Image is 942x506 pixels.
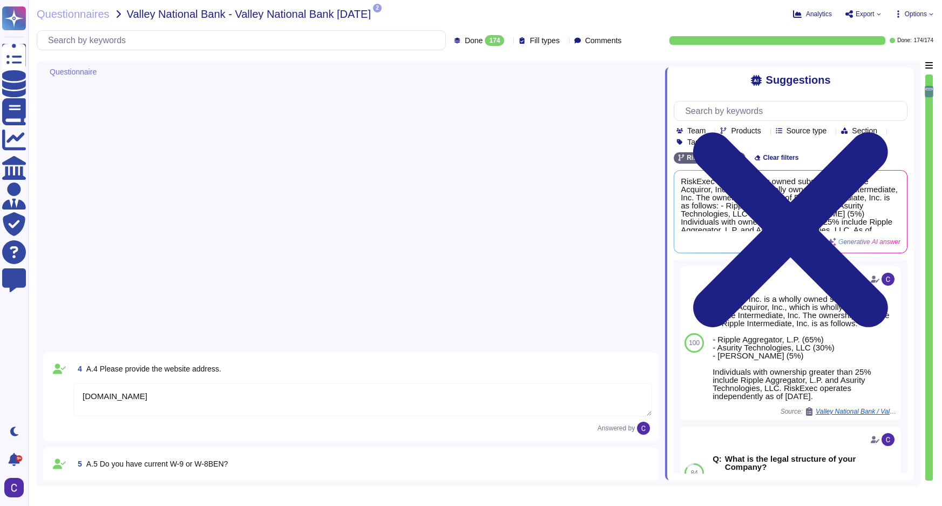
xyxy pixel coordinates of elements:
[689,340,700,346] span: 100
[2,476,31,500] button: user
[806,11,832,17] span: Analytics
[50,68,97,76] span: Questionnaire
[690,470,697,476] span: 84
[16,455,22,462] div: 9+
[86,365,221,373] span: A.4 Please provide the website address.
[73,383,652,416] textarea: [DOMAIN_NAME]
[598,425,635,431] span: Answered by
[4,478,24,497] img: user
[680,102,907,120] input: Search by keywords
[73,365,82,373] span: 4
[725,455,897,471] b: What is the legal structure of your Company?
[914,38,933,43] span: 174 / 174
[856,11,875,17] span: Export
[485,35,504,46] div: 174
[127,9,371,19] span: Valley National Bank - Valley National Bank [DATE]
[73,460,82,468] span: 5
[793,10,832,18] button: Analytics
[43,31,445,50] input: Search by keywords
[882,433,894,446] img: user
[530,37,559,44] span: Fill types
[373,4,382,12] span: 2
[816,408,897,415] span: Valley National Bank / Valley National Bank [DATE]
[897,38,912,43] span: Done:
[465,37,483,44] span: Done
[713,295,897,400] div: RiskExec Inc. is a wholly owned subsidiary of Ripple Acquiror, Inc., which is wholly owned by Rip...
[781,407,897,416] span: Source:
[37,9,110,19] span: Questionnaires
[86,460,228,468] span: A.5 Do you have current W-9 or W-8BEN?
[713,455,722,471] b: Q:
[882,273,894,286] img: user
[637,422,650,435] img: user
[905,11,927,17] span: Options
[585,37,622,44] span: Comments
